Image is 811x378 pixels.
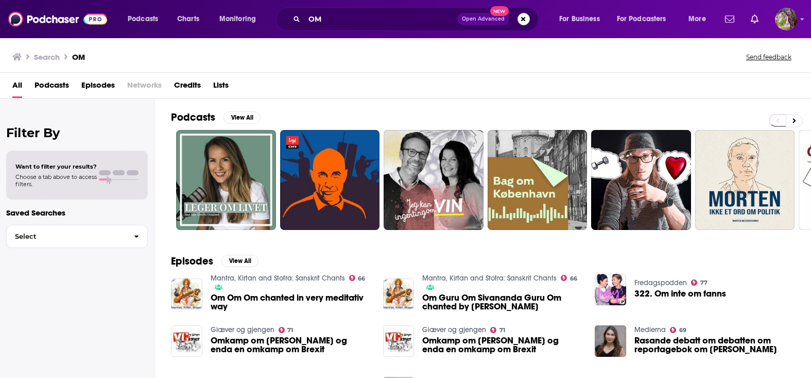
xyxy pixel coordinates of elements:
[15,173,97,188] span: Choose a tab above to access filters.
[171,325,202,357] img: Omkamp om Baneheia og enda en omkamp om Brexit
[743,53,795,61] button: Send feedback
[490,6,509,16] span: New
[422,336,582,354] span: Omkamp om [PERSON_NAME] og enda en omkamp om Brexit
[775,8,798,30] button: Show profile menu
[634,336,795,354] a: Rasande debatt om debatten om reportagebok om romani kris
[617,12,666,26] span: For Podcasters
[120,11,171,27] button: open menu
[6,225,148,248] button: Select
[211,274,345,283] a: Mantra, Kirtan and Stotra: Sanskrit Chants
[6,208,148,218] p: Saved Searches
[422,325,486,334] a: Giæver og gjengen
[634,289,726,298] a: 322. Om inte om fanns
[279,327,294,333] a: 71
[127,77,162,98] span: Networks
[634,325,666,334] a: Medierna
[349,275,366,281] a: 66
[775,8,798,30] span: Logged in as MSanz
[552,11,613,27] button: open menu
[34,52,60,62] h3: Search
[211,336,371,354] span: Omkamp om [PERSON_NAME] og enda en omkamp om Brexit
[177,12,199,26] span: Charts
[219,12,256,26] span: Monitoring
[170,11,205,27] a: Charts
[679,328,686,333] span: 69
[688,12,706,26] span: More
[213,77,229,98] a: Lists
[595,274,626,305] img: 322. Om inte om fanns
[211,336,371,354] a: Omkamp om Baneheia og enda en omkamp om Brexit
[610,11,681,27] button: open menu
[72,52,85,62] h3: OM
[171,278,202,310] img: Om Om Om chanted in very meditativ way
[12,77,22,98] a: All
[174,77,201,98] a: Credits
[128,12,158,26] span: Podcasts
[747,10,763,28] a: Show notifications dropdown
[171,111,215,124] h2: Podcasts
[6,125,148,140] h2: Filter By
[81,77,115,98] a: Episodes
[171,255,258,268] a: EpisodesView All
[211,293,371,311] a: Om Om Om chanted in very meditativ way
[15,163,97,170] span: Want to filter your results?
[358,276,365,281] span: 66
[595,325,626,357] img: Rasande debatt om debatten om reportagebok om romani kris
[304,11,457,27] input: Search podcasts, credits, & more...
[691,280,708,286] a: 77
[457,13,509,25] button: Open AdvancedNew
[570,276,577,281] span: 66
[681,11,719,27] button: open menu
[634,336,795,354] span: Rasande debatt om debatten om reportagebok om [PERSON_NAME]
[462,17,505,22] span: Open Advanced
[422,293,582,311] a: Om Guru Om Sivananda Guru Om chanted by Narendra
[559,12,600,26] span: For Business
[383,325,415,357] img: Omkamp om Baneheia og enda en omkamp om Brexit
[221,255,258,267] button: View All
[223,111,261,124] button: View All
[490,327,505,333] a: 71
[8,9,107,29] img: Podchaser - Follow, Share and Rate Podcasts
[775,8,798,30] img: User Profile
[721,10,738,28] a: Show notifications dropdown
[171,111,261,124] a: PodcastsView All
[499,328,505,333] span: 71
[634,278,687,287] a: Fredagspodden
[287,328,293,333] span: 71
[700,281,708,285] span: 77
[422,274,557,283] a: Mantra, Kirtan and Stotra: Sanskrit Chants
[422,336,582,354] a: Omkamp om Baneheia og enda en omkamp om Brexit
[211,325,274,334] a: Giæver og gjengen
[422,293,582,311] span: Om Guru Om Sivananda Guru Om chanted by [PERSON_NAME]
[670,327,686,333] a: 69
[34,77,69,98] a: Podcasts
[212,11,269,27] button: open menu
[383,278,415,310] img: Om Guru Om Sivananda Guru Om chanted by Narendra
[7,233,126,240] span: Select
[286,7,548,31] div: Search podcasts, credits, & more...
[561,275,577,281] a: 66
[171,255,213,268] h2: Episodes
